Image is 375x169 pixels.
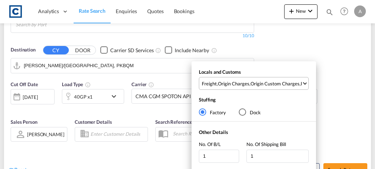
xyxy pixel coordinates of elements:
[199,69,241,75] span: Locals and Customs
[199,141,221,147] span: No. Of B/L
[199,108,226,116] md-radio-button: Factory
[199,97,216,103] span: Stuffing
[239,108,261,116] md-radio-button: Dock
[202,80,301,87] span: , , ,
[301,80,333,87] div: Pickup Charges
[202,80,217,87] div: Freight
[250,80,300,87] div: Origin Custom Charges
[246,150,309,163] input: No. Of Shipping Bill
[246,141,286,147] span: No. Of Shipping Bill
[199,150,239,163] input: No. Of B/L
[199,77,309,90] md-select: Select Locals and Customs: Freight, Origin Charges, Origin Custom Charges, Pickup Charges
[218,80,249,87] div: Origin Charges
[199,129,228,135] span: Other Details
